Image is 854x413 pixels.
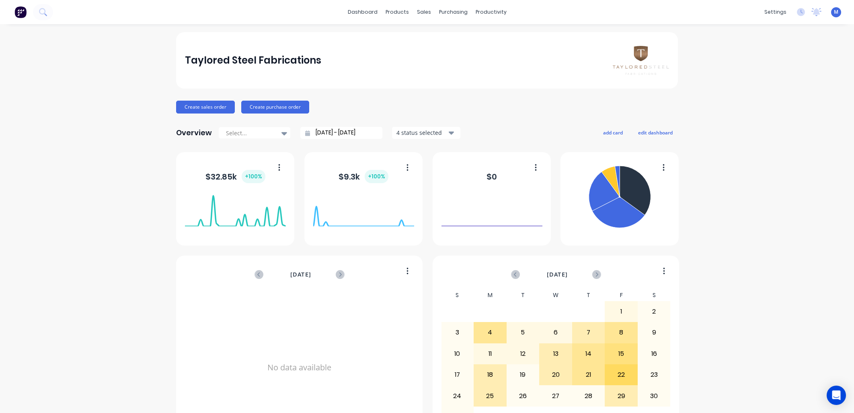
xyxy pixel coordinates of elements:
[242,170,265,183] div: + 100 %
[339,170,388,183] div: $ 9.3k
[760,6,790,18] div: settings
[827,386,846,405] div: Open Intercom Messenger
[540,365,572,385] div: 20
[507,322,539,343] div: 5
[176,101,235,114] button: Create sales order
[441,322,474,343] div: 3
[441,289,474,301] div: S
[14,6,27,18] img: Factory
[539,289,572,301] div: W
[413,6,435,18] div: sales
[382,6,413,18] div: products
[638,344,670,364] div: 16
[441,386,474,406] div: 24
[638,301,670,322] div: 2
[474,365,506,385] div: 18
[573,322,605,343] div: 7
[540,386,572,406] div: 27
[441,365,474,385] div: 17
[474,344,506,364] div: 11
[441,344,474,364] div: 10
[507,344,539,364] div: 12
[605,344,637,364] div: 15
[605,365,637,385] div: 22
[572,289,605,301] div: T
[540,344,572,364] div: 13
[834,8,838,16] span: M
[633,127,678,138] button: edit dashboard
[435,6,472,18] div: purchasing
[573,344,605,364] div: 14
[605,386,637,406] div: 29
[573,386,605,406] div: 28
[638,289,671,301] div: S
[638,386,670,406] div: 30
[605,322,637,343] div: 8
[344,6,382,18] a: dashboard
[638,322,670,343] div: 9
[605,289,638,301] div: F
[392,127,460,139] button: 4 status selected
[205,170,265,183] div: $ 32.85k
[365,170,388,183] div: + 100 %
[613,46,669,74] img: Taylored Steel Fabrications
[540,322,572,343] div: 6
[290,270,311,279] span: [DATE]
[474,386,506,406] div: 25
[176,125,212,141] div: Overview
[507,365,539,385] div: 19
[474,322,506,343] div: 4
[487,171,497,183] div: $ 0
[598,127,628,138] button: add card
[573,365,605,385] div: 21
[472,6,511,18] div: productivity
[396,128,447,137] div: 4 status selected
[638,365,670,385] div: 23
[605,301,637,322] div: 1
[241,101,309,114] button: Create purchase order
[507,289,540,301] div: T
[507,386,539,406] div: 26
[547,270,568,279] span: [DATE]
[185,52,321,68] div: Taylored Steel Fabrications
[474,289,507,301] div: M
